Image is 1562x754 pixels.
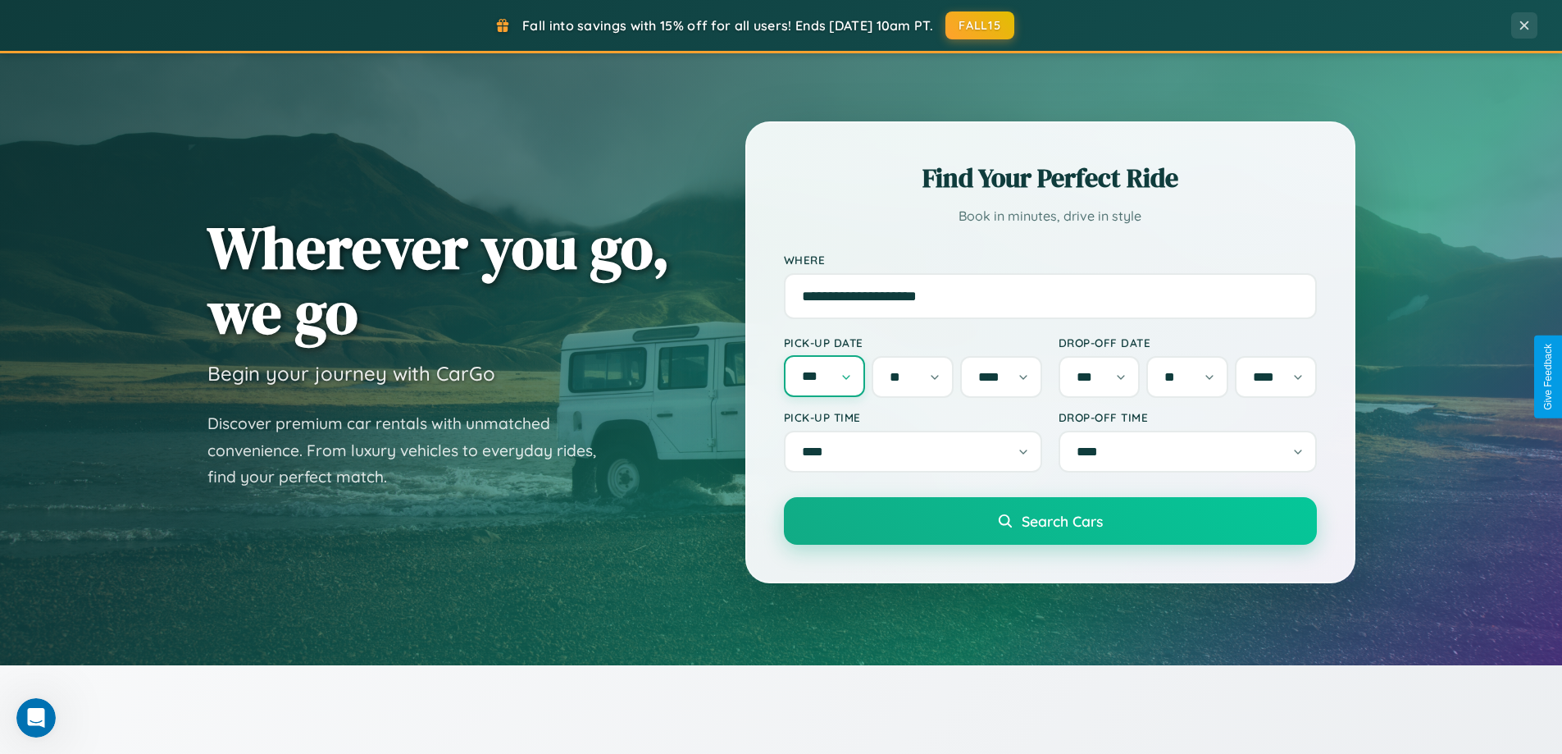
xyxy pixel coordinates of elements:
[784,253,1317,267] label: Where
[1022,512,1103,530] span: Search Cars
[207,361,495,386] h3: Begin your journey with CarGo
[1059,410,1317,424] label: Drop-off Time
[784,160,1317,196] h2: Find Your Perfect Ride
[784,204,1317,228] p: Book in minutes, drive in style
[784,336,1042,350] label: Pick-up Date
[522,17,933,34] span: Fall into savings with 15% off for all users! Ends [DATE] 10am PT.
[1059,336,1317,350] label: Drop-off Date
[945,11,1014,39] button: FALL15
[784,410,1042,424] label: Pick-up Time
[207,410,617,491] p: Discover premium car rentals with unmatched convenience. From luxury vehicles to everyday rides, ...
[207,215,670,345] h1: Wherever you go, we go
[16,698,56,738] iframe: Intercom live chat
[784,497,1317,545] button: Search Cars
[1542,344,1554,410] div: Give Feedback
